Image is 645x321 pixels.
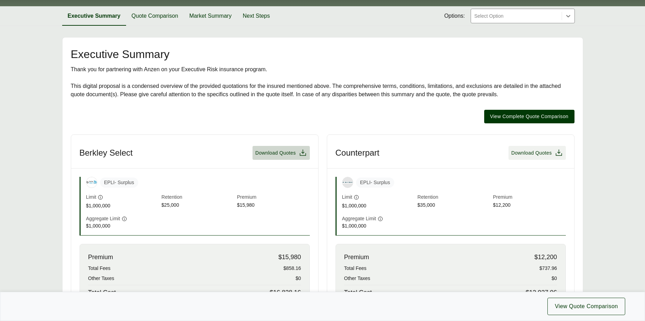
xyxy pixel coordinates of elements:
[356,178,394,188] span: EPLI - Surplus
[88,288,116,297] span: Total Cost
[342,215,376,222] span: Aggregate Limit
[342,222,415,230] span: $1,000,000
[344,275,370,282] span: Other Taxes
[86,194,97,201] span: Limit
[296,275,301,282] span: $0
[88,275,114,282] span: Other Taxes
[162,194,234,201] span: Retention
[508,146,566,160] button: Download Quotes
[490,113,569,120] span: View Complete Quote Comparison
[417,201,490,209] span: $35,000
[86,215,120,222] span: Aggregate Limit
[511,149,552,157] span: Download Quotes
[283,265,301,272] span: $858.16
[484,110,574,123] button: View Complete Quote Comparison
[237,194,309,201] span: Premium
[534,253,557,262] span: $12,200
[255,149,296,157] span: Download Quotes
[555,302,618,311] span: View Quote Comparison
[552,275,557,282] span: $0
[336,148,380,158] h3: Counterpart
[344,288,372,297] span: Total Cost
[417,194,490,201] span: Retention
[86,177,97,188] img: Berkley Select
[86,202,159,209] span: $1,000,000
[62,6,126,26] button: Executive Summary
[342,194,353,201] span: Limit
[278,253,301,262] span: $15,980
[526,288,557,297] span: $12,937.96
[237,6,275,26] button: Next Steps
[80,148,133,158] h3: Berkley Select
[88,265,111,272] span: Total Fees
[162,201,234,209] span: $25,000
[88,253,113,262] span: Premium
[100,178,138,188] span: EPLI - Surplus
[493,201,565,209] span: $12,200
[344,265,367,272] span: Total Fees
[344,253,369,262] span: Premium
[342,202,415,209] span: $1,000,000
[71,49,574,60] h2: Executive Summary
[493,194,565,201] span: Premium
[270,288,301,297] span: $16,838.16
[342,181,353,183] img: Counterpart
[237,201,309,209] span: $15,980
[71,65,574,99] div: Thank you for partnering with Anzen on your Executive Risk insurance program. This digital propos...
[86,222,159,230] span: $1,000,000
[184,6,237,26] button: Market Summary
[539,265,557,272] span: $737.96
[126,6,184,26] button: Quote Comparison
[547,298,625,315] button: View Quote Comparison
[444,12,465,20] span: Options:
[253,146,310,160] button: Download Quotes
